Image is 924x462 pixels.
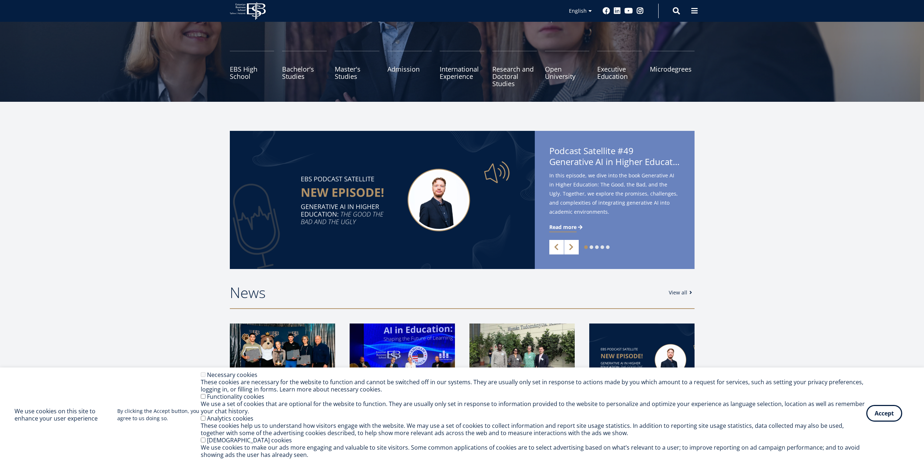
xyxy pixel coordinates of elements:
a: Microdegrees [650,51,695,87]
a: Linkedin [614,7,621,15]
div: We use cookies to make our ads more engaging and valuable to site visitors. Some common applicati... [201,444,866,458]
a: Facebook [603,7,610,15]
label: Necessary cookies [207,371,257,379]
img: Satellite #49 [230,131,535,269]
span: Podcast Satellite #49 [549,145,680,169]
a: View all [669,289,695,296]
a: Research and Doctoral Studies [492,51,537,87]
img: 20th Madis Habakuk Cup [230,324,335,396]
div: These cookies help us to understand how visitors engage with the website. We may use a set of coo... [201,422,866,437]
label: Analytics cookies [207,414,253,422]
a: 2 [590,245,593,249]
h2: We use cookies on this site to enhance your user experience [15,407,117,422]
a: Next [564,240,579,254]
span: In this episode, we dive into the book Generative AI in Higher Education: The Good, the Bad, and ... [549,171,680,216]
span: Generative AI in Higher Education: The Good, the Bad, and the Ugly [549,156,680,167]
label: [DEMOGRAPHIC_DATA] cookies [207,436,292,444]
a: Admission [387,51,432,87]
a: EBS High School [230,51,274,87]
img: a [469,324,575,396]
label: Functionality cookies [207,393,264,401]
a: Master's Studies [335,51,379,87]
span: Read more [549,224,577,231]
div: These cookies are necessary for the website to function and cannot be switched off in our systems... [201,378,866,393]
img: Satellite #49 [589,324,695,396]
div: We use a set of cookies that are optional for the website to function. They are usually only set ... [201,400,866,415]
h2: News [230,284,662,302]
p: By clicking the Accept button, you agree to us doing so. [117,407,201,422]
a: 4 [601,245,604,249]
a: Bachelor's Studies [282,51,327,87]
a: Executive Education [597,51,642,87]
a: International Experience [440,51,484,87]
a: Previous [549,240,564,254]
a: Instagram [636,7,644,15]
a: Youtube [624,7,633,15]
a: 1 [584,245,588,249]
a: 5 [606,245,610,249]
a: 3 [595,245,599,249]
button: Accept [866,405,902,422]
a: Read more [549,224,584,231]
img: Ai in Education [350,324,455,396]
a: Open University [545,51,590,87]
